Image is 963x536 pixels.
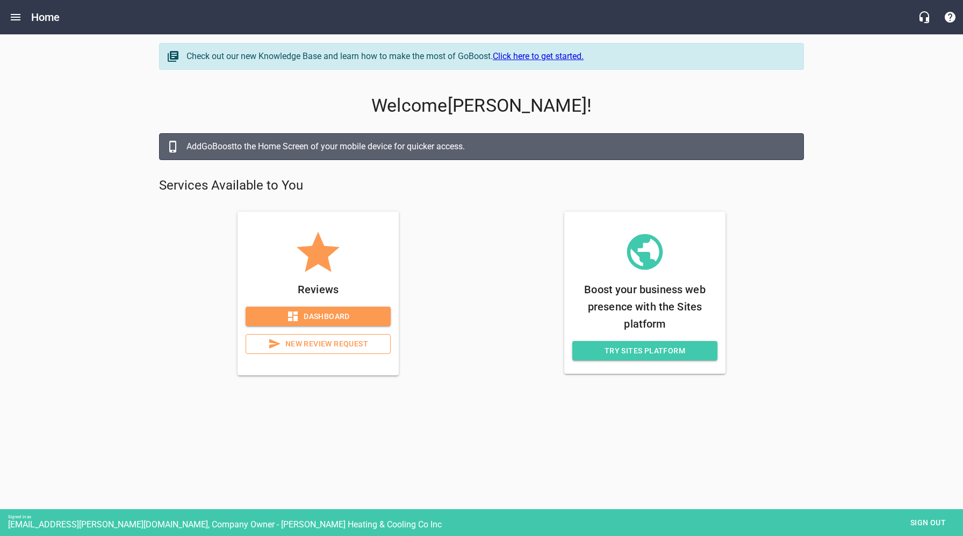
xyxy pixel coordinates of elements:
[3,4,28,30] button: Open drawer
[159,177,804,194] p: Services Available to You
[255,337,382,351] span: New Review Request
[246,307,391,327] a: Dashboard
[905,516,951,530] span: Sign out
[31,9,60,26] h6: Home
[911,4,937,30] button: Live Chat
[254,310,382,323] span: Dashboard
[246,281,391,298] p: Reviews
[572,281,717,332] p: Boost your business web presence with the Sites platform
[159,95,804,117] p: Welcome [PERSON_NAME] !
[8,519,963,530] div: [EMAIL_ADDRESS][PERSON_NAME][DOMAIN_NAME], Company Owner - [PERSON_NAME] Heating & Cooling Co Inc
[186,50,793,63] div: Check out our new Knowledge Base and learn how to make the most of GoBoost.
[581,344,709,358] span: Try Sites Platform
[572,341,717,361] a: Try Sites Platform
[159,133,804,160] a: AddGoBoostto the Home Screen of your mobile device for quicker access.
[901,513,955,533] button: Sign out
[186,140,793,153] div: Add GoBoost to the Home Screen of your mobile device for quicker access.
[937,4,963,30] button: Support Portal
[493,51,584,61] a: Click here to get started.
[8,515,963,519] div: Signed in as
[246,334,391,354] a: New Review Request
